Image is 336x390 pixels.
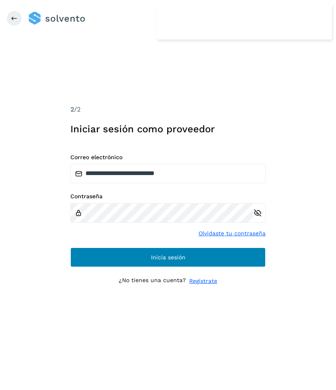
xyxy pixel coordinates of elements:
[119,277,186,285] p: ¿No tienes una cuenta?
[70,105,266,114] div: /2
[189,277,217,285] a: Regístrate
[199,229,266,238] a: Olvidaste tu contraseña
[70,123,266,135] h1: Iniciar sesión como proveedor
[70,193,266,200] label: Contraseña
[70,154,266,161] label: Correo electrónico
[151,254,185,260] span: Inicia sesión
[70,248,266,267] button: Inicia sesión
[70,105,74,113] span: 2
